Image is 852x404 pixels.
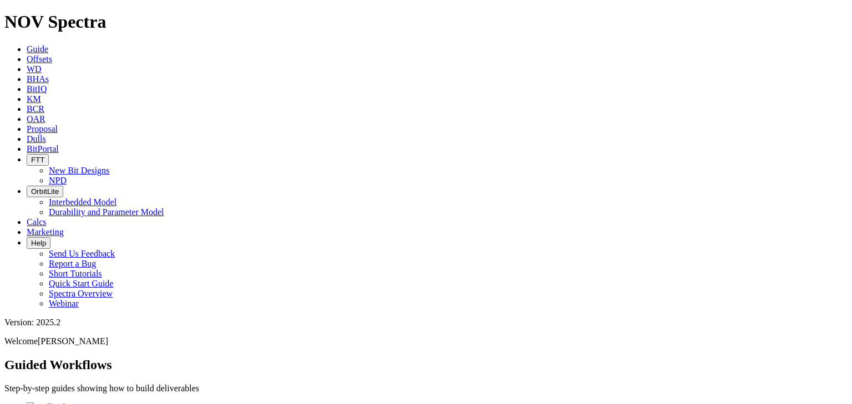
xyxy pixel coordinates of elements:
[49,269,102,278] a: Short Tutorials
[31,156,44,164] span: FTT
[4,357,848,372] h2: Guided Workflows
[27,186,63,197] button: OrbitLite
[49,176,67,185] a: NPD
[27,154,49,166] button: FTT
[27,124,58,134] a: Proposal
[27,44,48,54] a: Guide
[27,74,49,84] a: BHAs
[4,318,848,328] div: Version: 2025.2
[27,144,59,154] a: BitPortal
[27,94,41,104] a: KM
[49,289,113,298] a: Spectra Overview
[27,217,47,227] a: Calcs
[49,166,109,175] a: New Bit Designs
[27,237,50,249] button: Help
[27,64,42,74] a: WD
[4,12,848,32] h1: NOV Spectra
[49,197,116,207] a: Interbedded Model
[27,84,47,94] a: BitIQ
[31,187,59,196] span: OrbitLite
[27,54,52,64] a: Offsets
[49,207,164,217] a: Durability and Parameter Model
[49,299,79,308] a: Webinar
[27,104,44,114] a: BCR
[27,227,64,237] a: Marketing
[4,336,848,346] p: Welcome
[31,239,46,247] span: Help
[49,249,115,258] a: Send Us Feedback
[27,134,46,144] a: Dulls
[49,279,113,288] a: Quick Start Guide
[49,259,96,268] a: Report a Bug
[38,336,108,346] span: [PERSON_NAME]
[27,114,45,124] a: OAR
[4,383,848,393] p: Step-by-step guides showing how to build deliverables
